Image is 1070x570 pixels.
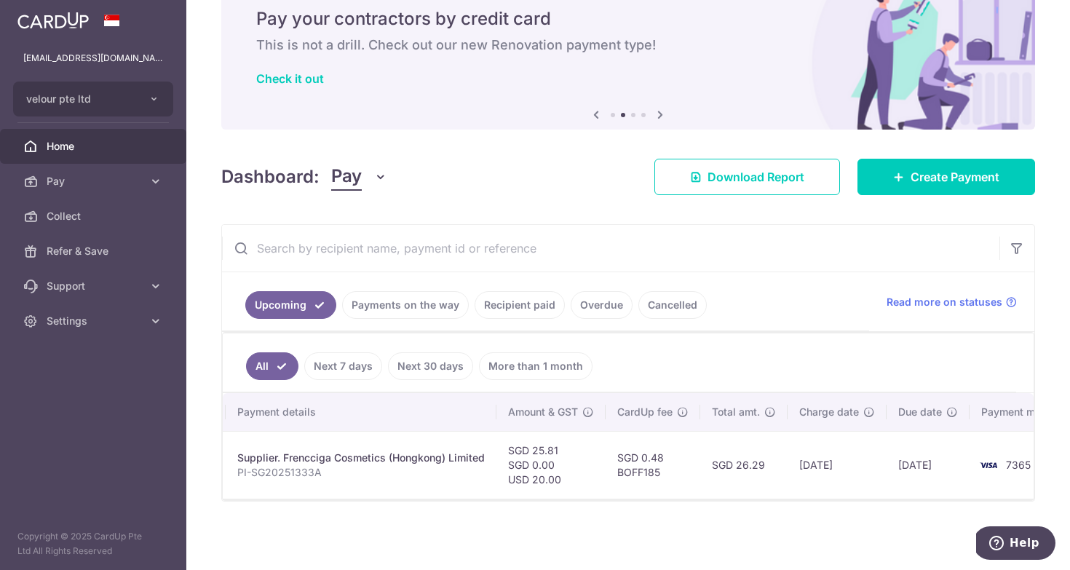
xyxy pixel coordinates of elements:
img: Bank Card [974,456,1003,474]
span: Charge date [799,405,859,419]
img: CardUp [17,12,89,29]
span: Settings [47,314,143,328]
a: Next 30 days [388,352,473,380]
a: Download Report [654,159,840,195]
span: Read more on statuses [887,295,1002,309]
a: Payments on the way [342,291,469,319]
td: SGD 0.48 BOFF185 [606,431,700,499]
span: Refer & Save [47,244,143,258]
span: Collect [47,209,143,223]
span: Due date [898,405,942,419]
td: SGD 26.29 [700,431,788,499]
a: Recipient paid [475,291,565,319]
span: Pay [331,163,362,191]
input: Search by recipient name, payment id or reference [222,225,999,272]
p: PI-SG20251333A [237,465,485,480]
a: Next 7 days [304,352,382,380]
div: Supplier. Frencciga Cosmetics (Hongkong) Limited [237,451,485,465]
a: Create Payment [857,159,1035,195]
span: velour pte ltd [26,92,134,106]
span: Support [47,279,143,293]
span: 7365 [1006,459,1031,471]
span: Amount & GST [508,405,578,419]
span: Create Payment [911,168,999,186]
a: Upcoming [245,291,336,319]
h6: This is not a drill. Check out our new Renovation payment type! [256,36,1000,54]
span: Home [47,139,143,154]
span: Pay [47,174,143,189]
th: Payment details [226,393,496,431]
span: Download Report [708,168,804,186]
h4: Dashboard: [221,164,320,190]
p: [EMAIL_ADDRESS][DOMAIN_NAME] [23,51,163,66]
td: SGD 25.81 SGD 0.00 USD 20.00 [496,431,606,499]
span: Total amt. [712,405,760,419]
a: Cancelled [638,291,707,319]
td: [DATE] [887,431,970,499]
a: Overdue [571,291,633,319]
a: More than 1 month [479,352,593,380]
iframe: Opens a widget where you can find more information [976,526,1055,563]
button: velour pte ltd [13,82,173,116]
span: CardUp fee [617,405,673,419]
h5: Pay your contractors by credit card [256,7,1000,31]
button: Pay [331,163,387,191]
a: Check it out [256,71,324,86]
a: All [246,352,298,380]
td: [DATE] [788,431,887,499]
a: Read more on statuses [887,295,1017,309]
